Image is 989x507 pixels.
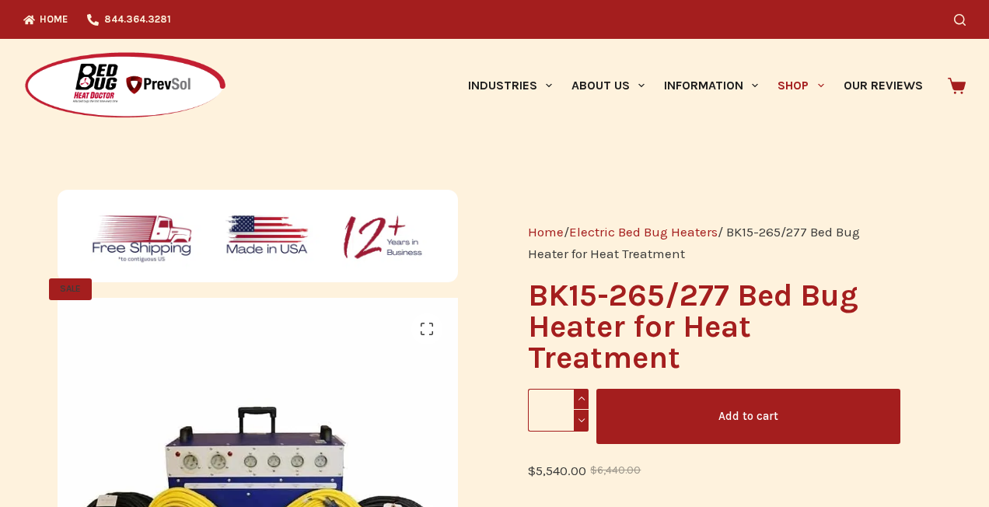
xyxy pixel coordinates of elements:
[655,39,768,132] a: Information
[590,464,597,476] span: $
[528,224,564,240] a: Home
[954,14,966,26] button: Search
[528,389,589,432] input: Product quantity
[458,39,932,132] nav: Primary
[596,389,900,444] button: Add to cart
[833,39,932,132] a: Our Reviews
[569,224,718,240] a: Electric Bed Bug Heaters
[561,39,654,132] a: About Us
[458,39,561,132] a: Industries
[528,280,900,373] h1: BK15-265/277 Bed Bug Heater for Heat Treatment
[528,463,586,478] bdi: 5,540.00
[411,313,442,344] a: View full-screen image gallery
[528,463,536,478] span: $
[590,464,641,476] bdi: 6,440.00
[528,221,900,264] nav: Breadcrumb
[58,489,459,505] a: BK15-265/277 package designed specifically for hotels with 265/277 power PTACS, treats up to 650 ...
[23,51,227,121] img: Prevsol/Bed Bug Heat Doctor
[768,39,833,132] a: Shop
[49,278,92,300] span: SALE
